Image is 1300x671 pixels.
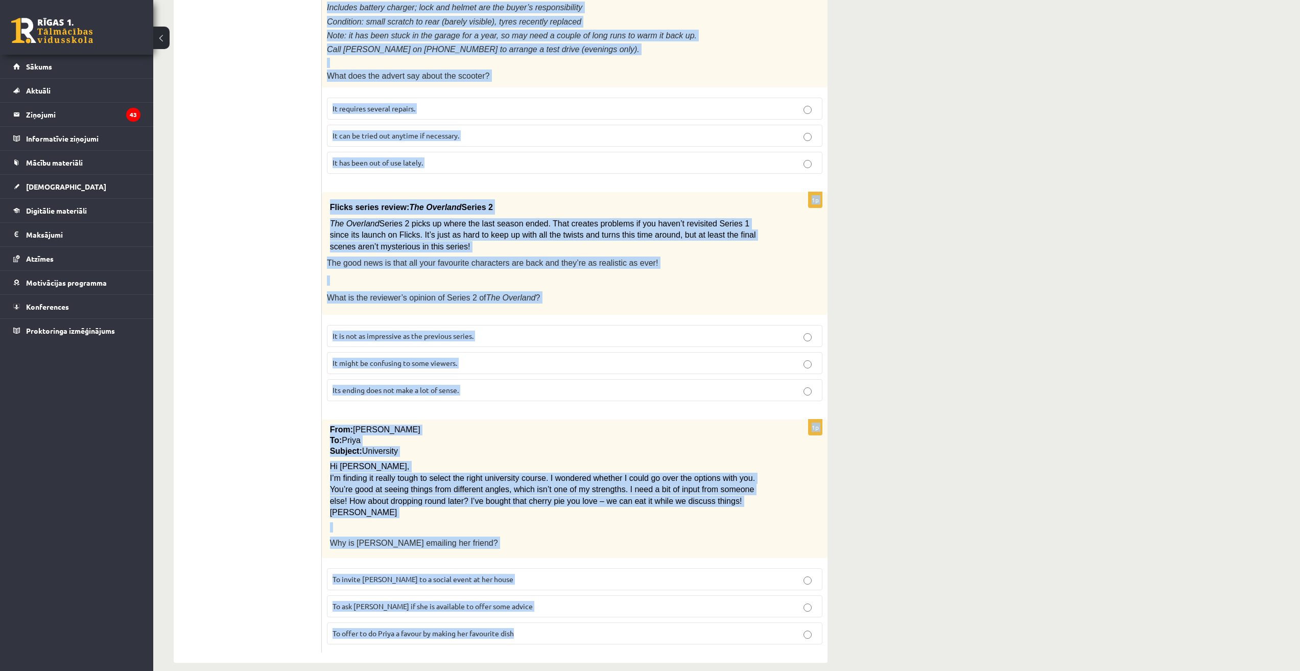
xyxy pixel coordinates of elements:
[26,86,51,95] span: Aktuāli
[26,278,107,287] span: Motivācijas programma
[803,576,812,585] input: To invite [PERSON_NAME] to a social event at her house
[808,419,822,435] p: 1p
[803,133,812,141] input: It can be tried out anytime if necessary.
[409,203,461,212] span: The Overland
[13,223,140,246] a: Maksājumi
[327,259,658,267] span: The good news is that all your favourite characters are back and they’re as realistic as ever!
[327,3,582,12] span: Includes battery charger; lock and helmet are the buyer’s responsibility
[11,18,93,43] a: Rīgas 1. Tālmācības vidusskola
[330,203,410,212] span: Flicks series review:
[353,425,420,434] span: [PERSON_NAME]
[333,131,459,140] span: It can be tried out anytime if necessary.
[330,447,362,455] span: Subject:
[13,127,140,150] a: Informatīvie ziņojumi
[327,72,489,80] span: What does the advert say about the scooter?
[26,206,87,215] span: Digitālie materiāli
[13,151,140,174] a: Mācību materiāli
[330,508,397,517] span: [PERSON_NAME]
[26,223,140,246] legend: Maksājumi
[327,45,640,54] span: Call [PERSON_NAME] on [PHONE_NUMBER] to arrange a test drive (evenings only).
[486,293,536,302] span: The Overland
[333,601,533,611] span: To ask [PERSON_NAME] if she is available to offer some advice
[26,103,140,126] legend: Ziņojumi
[13,79,140,102] a: Aktuāli
[333,104,415,113] span: It requires several repairs.
[327,293,540,302] span: What is the reviewer’s opinion of Series 2 of ?
[327,31,697,40] span: Note: it has been stuck in the garage for a year, so may need a couple of long runs to warm it ba...
[362,447,398,455] span: University
[803,604,812,612] input: To ask [PERSON_NAME] if she is available to offer some advice
[803,106,812,114] input: It requires several repairs.
[803,387,812,396] input: Its ending does not make a lot of sense.
[13,319,140,342] a: Proktoringa izmēģinājums
[13,271,140,294] a: Motivācijas programma
[803,160,812,168] input: It has been out of use lately.
[333,385,459,395] span: Its ending does not make a lot of sense.
[13,55,140,78] a: Sākums
[330,474,755,505] span: I’m finding it really tough to select the right university course. I wondered whether I could go ...
[330,425,353,434] span: From:
[803,333,812,341] input: It is not as impressive as the previous series.
[26,182,106,191] span: [DEMOGRAPHIC_DATA]
[330,462,410,471] span: Hi [PERSON_NAME],
[26,158,83,167] span: Mācību materiāli
[13,247,140,270] a: Atzīmes
[462,203,493,212] span: Series 2
[126,108,140,122] i: 43
[330,436,342,445] span: To:
[26,254,54,263] span: Atzīmes
[13,103,140,126] a: Ziņojumi43
[803,360,812,368] input: It might be confusing to some viewers.
[26,62,52,71] span: Sākums
[333,331,474,340] span: It is not as impressive as the previous series.
[803,631,812,639] input: To offer to do Priya a favour by making her favourite dish
[333,358,457,367] span: It might be confusing to some viewers.
[26,326,115,335] span: Proktoringa izmēģinājums
[26,127,140,150] legend: Informatīvie ziņojumi
[333,158,423,167] span: It has been out of use lately.
[13,175,140,198] a: [DEMOGRAPHIC_DATA]
[330,539,498,547] span: Why is [PERSON_NAME] emailing her friend?
[327,17,581,26] span: Condition: small scratch to rear (barely visible), tyres recently replaced
[342,436,360,445] span: Priya
[330,219,756,251] span: Series 2 picks up where the last season ended. That creates problems if you haven’t revisited Ser...
[330,219,380,228] span: The Overland
[26,302,69,311] span: Konferences
[13,295,140,318] a: Konferences
[13,199,140,222] a: Digitālie materiāli
[333,574,513,584] span: To invite [PERSON_NAME] to a social event at her house
[333,629,514,638] span: To offer to do Priya a favour by making her favourite dish
[808,192,822,208] p: 1p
